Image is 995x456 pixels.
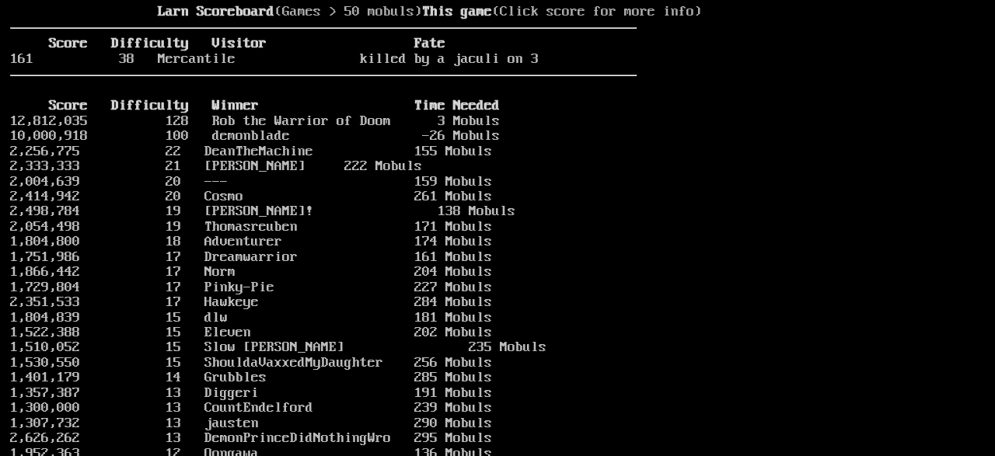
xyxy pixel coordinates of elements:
a: 2,256,775 22 DeanTheMachine 155 Mobuls [10,144,492,159]
a: 1,401,179 14 Grubbles 285 Mobuls [10,370,492,385]
a: 2,351,533 17 Hawkeye 284 Mobuls [10,294,492,310]
a: 1,804,839 15 dlw 181 Mobuls [10,310,492,325]
larn: (Games > 50 mobuls) (Click score for more info) Click on a score for more information ---- Reload... [10,5,637,433]
a: 1,300,000 13 CountEndelford 239 Mobuls [10,400,492,416]
b: This game [422,4,492,19]
a: 1,866,442 17 Norm 204 Mobuls [10,264,492,280]
b: Score Difficulty Visitor Fate [49,36,445,51]
a: 2,498,784 19 [PERSON_NAME]! 138 Mobuls [10,204,515,219]
a: 2,626,262 13 DemonPrinceDidNothingWro 295 Mobuls [10,430,492,446]
a: 1,530,550 15 ShouldaVaxxedMyDaughter 256 Mobuls [10,355,492,371]
a: 1,307,732 13 jausten 290 Mobuls [10,416,492,431]
a: 1,804,800 18 Adventurer 174 Mobuls [10,234,492,249]
a: 10,000,918 100 demonblade -26 Mobuls [10,128,500,144]
a: 161 38 Mercantile killed by a jaculi on 3 [10,51,539,67]
a: 1,729,804 17 Pinky-Pie 227 Mobuls [10,280,492,295]
a: 1,357,387 13 Diggeri 191 Mobuls [10,385,492,401]
a: 1,522,388 15 Eleven 202 Mobuls [10,325,492,340]
a: 1,751,986 17 Dreamwarrior 161 Mobuls [10,249,492,265]
b: Larn Scoreboard [158,4,274,19]
a: 1,510,052 15 Slow [PERSON_NAME] 235 Mobuls [10,339,546,355]
a: 2,054,498 19 Thomasreuben 171 Mobuls [10,219,492,235]
a: 12,812,035 128 Rob the Warrior of Doom 3 Mobuls [10,113,500,129]
a: 2,414,942 20 Cosmo 261 Mobuls [10,189,492,204]
a: 2,004,639 20 --- 159 Mobuls [10,174,492,190]
b: Score Difficulty Winner Time Needed [49,98,500,113]
a: 2,333,333 21 [PERSON_NAME] 222 Mobuls [10,158,422,174]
